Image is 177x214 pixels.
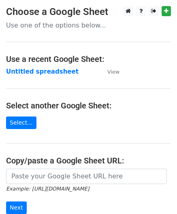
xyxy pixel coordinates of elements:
h4: Use a recent Google Sheet: [6,54,171,64]
a: View [99,68,119,75]
h3: Choose a Google Sheet [6,6,171,18]
small: Example: [URL][DOMAIN_NAME] [6,186,89,192]
h4: Select another Google Sheet: [6,101,171,110]
h4: Copy/paste a Google Sheet URL: [6,156,171,165]
a: Select... [6,117,36,129]
small: View [107,69,119,75]
input: Next [6,201,27,214]
input: Paste your Google Sheet URL here [6,169,167,184]
p: Use one of the options below... [6,21,171,30]
a: Untitled spreadsheet [6,68,79,75]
